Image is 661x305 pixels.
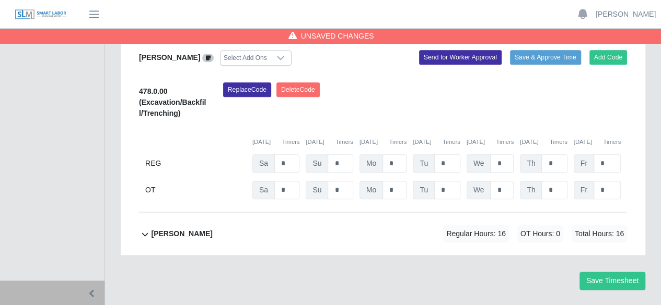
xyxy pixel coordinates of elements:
[579,272,645,290] button: Save Timesheet
[301,31,374,41] span: Unsaved Changes
[520,154,542,173] span: Th
[360,181,383,199] span: Mo
[510,50,581,65] button: Save & Approve Time
[389,138,407,147] button: Timers
[413,138,460,147] div: [DATE]
[603,138,621,147] button: Timers
[413,154,435,173] span: Tu
[151,228,212,239] b: [PERSON_NAME]
[252,154,275,173] span: Sa
[139,53,200,62] b: [PERSON_NAME]
[467,181,491,199] span: We
[15,9,67,20] img: SLM Logo
[517,225,563,242] span: OT Hours: 0
[360,138,407,147] div: [DATE]
[467,138,514,147] div: [DATE]
[202,53,214,62] a: View/Edit Notes
[306,138,353,147] div: [DATE]
[306,181,328,199] span: Su
[520,138,567,147] div: [DATE]
[589,50,628,65] button: Add Code
[252,181,275,199] span: Sa
[145,154,246,173] div: REG
[520,181,542,199] span: Th
[360,154,383,173] span: Mo
[306,154,328,173] span: Su
[496,138,514,147] button: Timers
[443,138,460,147] button: Timers
[572,225,627,242] span: Total Hours: 16
[550,138,567,147] button: Timers
[596,9,656,20] a: [PERSON_NAME]
[413,181,435,199] span: Tu
[145,181,246,199] div: OT
[223,82,271,97] button: ReplaceCode
[252,138,299,147] div: [DATE]
[574,138,621,147] div: [DATE]
[139,213,627,255] button: [PERSON_NAME] Regular Hours: 16 OT Hours: 0 Total Hours: 16
[574,154,594,173] span: Fr
[335,138,353,147] button: Timers
[443,225,509,242] span: Regular Hours: 16
[276,82,320,97] button: DeleteCode
[419,50,502,65] button: Send for Worker Approval
[467,154,491,173] span: We
[574,181,594,199] span: Fr
[221,51,270,65] div: Select Add Ons
[282,138,300,147] button: Timers
[139,87,206,117] b: 478.0.00 (Excavation/Backfill/Trenching)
